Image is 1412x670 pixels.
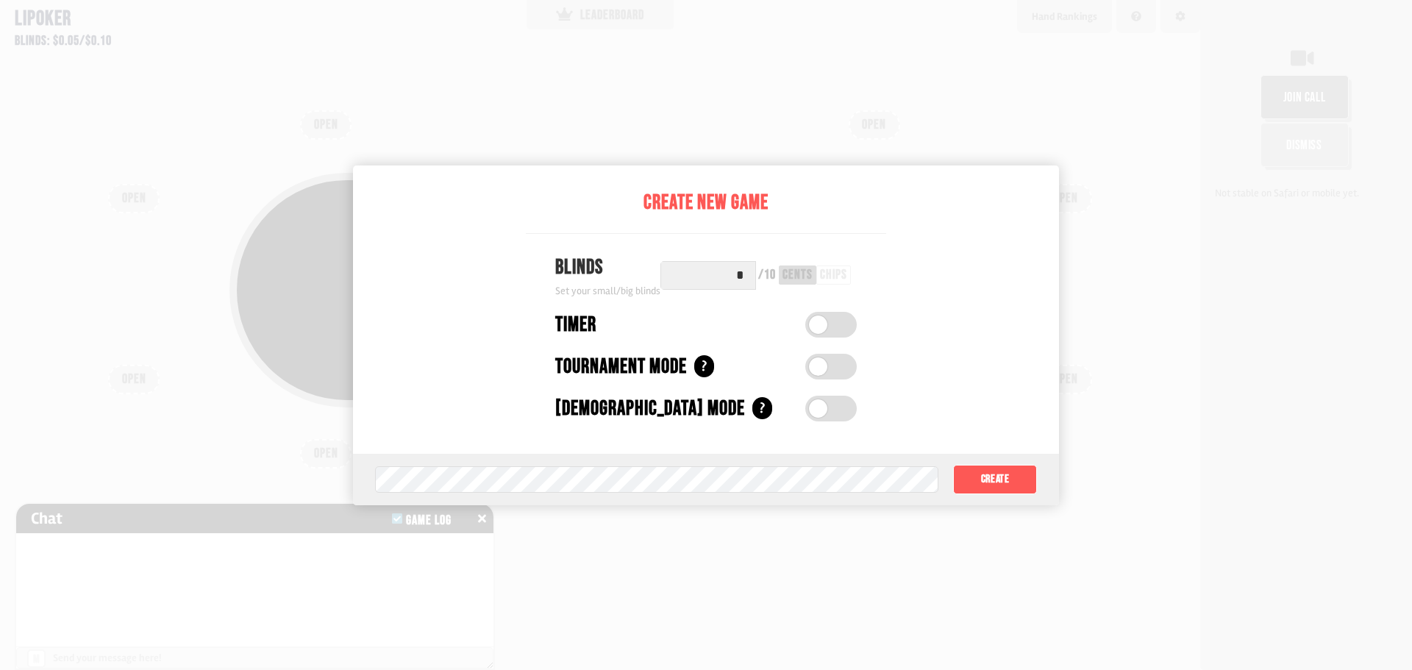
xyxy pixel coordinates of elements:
[555,283,660,299] div: Set your small/big blinds
[555,393,745,424] div: [DEMOGRAPHIC_DATA] Mode
[782,268,813,282] div: cents
[555,310,596,341] div: Timer
[555,252,660,283] div: Blinds
[752,397,772,419] div: ?
[953,465,1037,494] button: Create
[820,268,847,282] div: chips
[694,355,714,377] div: ?
[758,268,776,282] div: / 10
[526,188,886,218] div: Create New Game
[555,352,687,382] div: Tournament Mode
